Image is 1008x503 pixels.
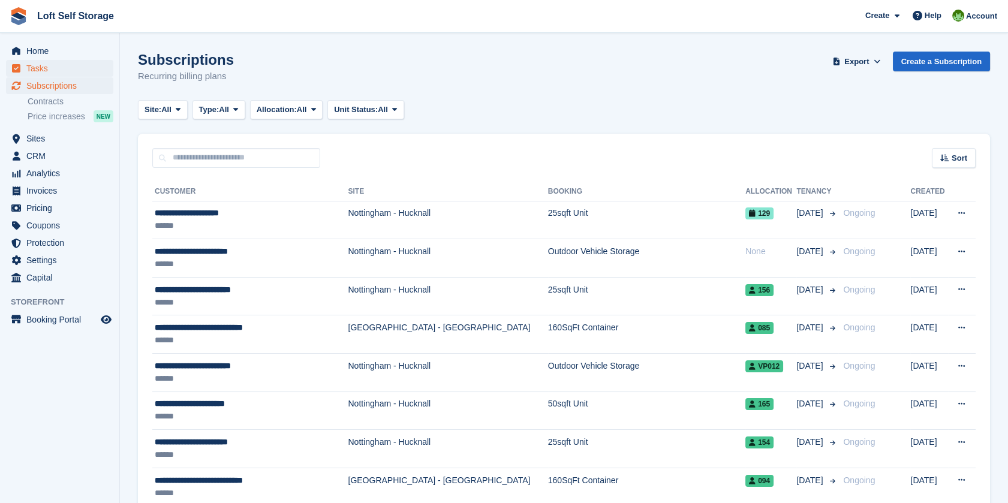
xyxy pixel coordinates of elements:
a: menu [6,200,113,216]
td: [DATE] [910,239,948,278]
a: menu [6,182,113,199]
button: Site: All [138,100,188,120]
span: All [219,104,229,116]
span: All [297,104,307,116]
a: menu [6,311,113,328]
span: Create [865,10,889,22]
span: [DATE] [796,397,825,410]
span: Ongoing [843,246,875,256]
span: Ongoing [843,208,875,218]
span: Ongoing [843,323,875,332]
td: 25sqft Unit [548,430,745,468]
td: [GEOGRAPHIC_DATA] - [GEOGRAPHIC_DATA] [348,315,547,354]
span: VP012 [745,360,783,372]
span: Unit Status: [334,104,378,116]
span: Ongoing [843,361,875,371]
span: Home [26,43,98,59]
button: Export [831,52,883,71]
span: Sites [26,130,98,147]
span: Ongoing [843,285,875,294]
span: Site: [145,104,161,116]
span: Help [925,10,941,22]
td: 160SqFt Container [548,315,745,354]
img: James Johnson [952,10,964,22]
span: Allocation: [257,104,297,116]
td: 50sqft Unit [548,391,745,430]
th: Allocation [745,182,796,201]
th: Customer [152,182,348,201]
button: Allocation: All [250,100,323,120]
span: Pricing [26,200,98,216]
span: Tasks [26,60,98,77]
th: Tenancy [796,182,838,201]
span: CRM [26,147,98,164]
th: Site [348,182,547,201]
div: None [745,245,796,258]
td: Nottingham - Hucknall [348,201,547,239]
a: menu [6,77,113,94]
span: 154 [745,436,774,448]
span: Type: [199,104,219,116]
span: [DATE] [796,245,825,258]
span: [DATE] [796,207,825,219]
a: Price increases NEW [28,110,113,123]
span: Settings [26,252,98,269]
td: [DATE] [910,391,948,430]
td: Nottingham - Hucknall [348,430,547,468]
td: 25sqft Unit [548,201,745,239]
a: menu [6,269,113,286]
a: menu [6,43,113,59]
button: Unit Status: All [327,100,404,120]
a: menu [6,234,113,251]
span: Coupons [26,217,98,234]
span: [DATE] [796,474,825,487]
td: Outdoor Vehicle Storage [548,239,745,278]
span: [DATE] [796,360,825,372]
button: Type: All [192,100,245,120]
td: [DATE] [910,354,948,392]
span: 165 [745,398,774,410]
a: menu [6,60,113,77]
a: menu [6,252,113,269]
span: Ongoing [843,437,875,447]
span: 094 [745,475,774,487]
td: [DATE] [910,315,948,354]
span: 156 [745,284,774,296]
a: Create a Subscription [893,52,990,71]
td: [DATE] [910,277,948,315]
span: Invoices [26,182,98,199]
span: Storefront [11,296,119,308]
a: menu [6,165,113,182]
td: 25sqft Unit [548,277,745,315]
img: stora-icon-8386f47178a22dfd0bd8f6a31ec36ba5ce8667c1dd55bd0f319d3a0aa187defe.svg [10,7,28,25]
span: [DATE] [796,321,825,334]
span: All [161,104,171,116]
span: Capital [26,269,98,286]
span: Subscriptions [26,77,98,94]
span: Protection [26,234,98,251]
th: Created [910,182,948,201]
span: Account [966,10,997,22]
span: Ongoing [843,475,875,485]
span: All [378,104,388,116]
div: NEW [94,110,113,122]
td: Nottingham - Hucknall [348,239,547,278]
span: Export [844,56,869,68]
td: Nottingham - Hucknall [348,391,547,430]
span: Ongoing [843,399,875,408]
th: Booking [548,182,745,201]
td: Nottingham - Hucknall [348,354,547,392]
td: [DATE] [910,201,948,239]
a: Contracts [28,96,113,107]
p: Recurring billing plans [138,70,234,83]
a: menu [6,130,113,147]
span: [DATE] [796,436,825,448]
span: [DATE] [796,284,825,296]
span: Sort [952,152,967,164]
span: Analytics [26,165,98,182]
a: Loft Self Storage [32,6,119,26]
span: Booking Portal [26,311,98,328]
span: 129 [745,207,774,219]
a: Preview store [99,312,113,327]
span: Price increases [28,111,85,122]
